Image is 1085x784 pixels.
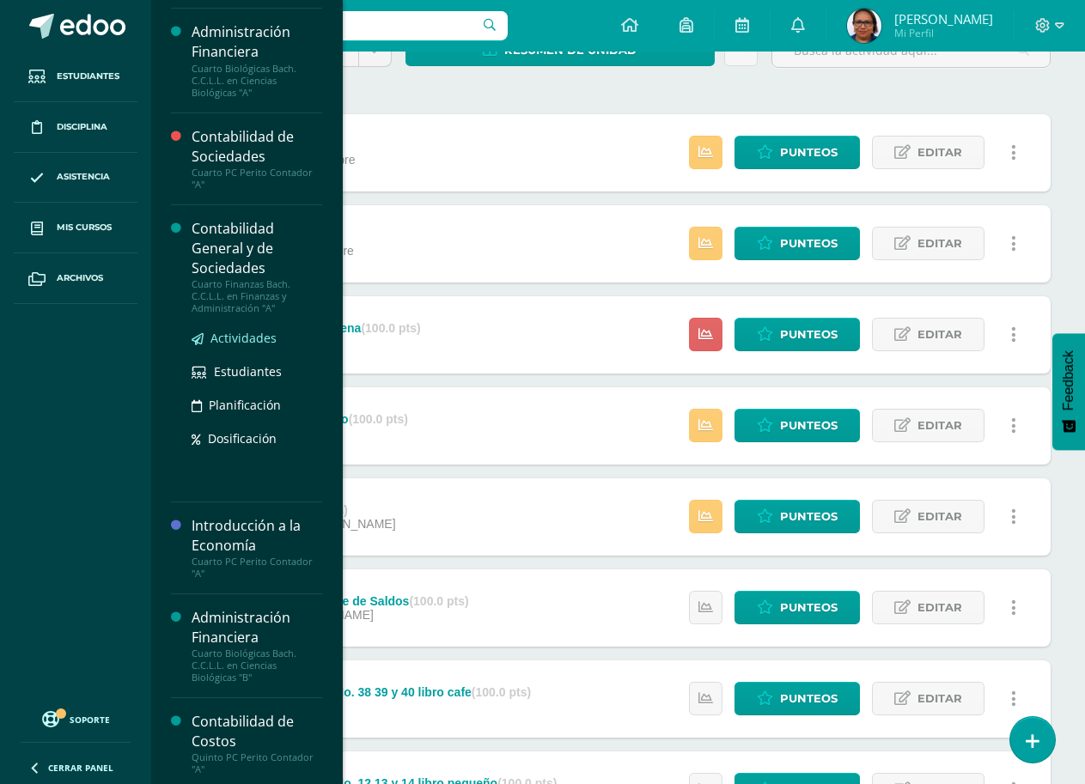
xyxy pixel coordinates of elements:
strong: (100.0 pts) [361,321,420,335]
a: Punteos [735,409,860,442]
span: Planificación [209,397,281,413]
div: Administración Financiera [192,22,322,62]
a: Punteos [735,591,860,624]
a: Contabilidad de CostosQuinto PC Perito Contador "A" [192,712,322,775]
span: Punteos [780,228,838,259]
a: Punteos [735,500,860,533]
div: Contabilidad de Costos [192,712,322,751]
a: Mis cursos [14,203,137,253]
div: Contabilidad de Sociedades [192,127,322,167]
span: Editar [917,501,962,532]
a: Actividades [192,328,322,348]
a: Punteos [735,227,860,260]
span: Punteos [780,137,838,168]
a: Dosificación [192,428,322,448]
span: Mi Perfil [894,26,993,40]
span: Actividades [210,330,277,346]
div: Cuarto PC Perito Contador "A" [192,167,322,191]
a: Punteos [735,682,860,715]
span: Feedback [1061,350,1076,410]
span: Archivos [57,271,103,285]
a: Disciplina [14,102,137,153]
span: Cerrar panel [48,762,113,774]
span: Soporte [70,714,110,726]
a: Estudiantes [192,362,322,381]
div: Quinto PC Perito Contador "A" [192,751,322,775]
div: Cuarto Biológicas Bach. C.C.L.L. en Ciencias Biológicas "B" [192,647,322,684]
span: Disciplina [57,120,107,134]
a: Archivos [14,253,137,304]
span: Editar [917,683,962,714]
div: Introducción a la Economía [192,516,322,556]
a: Contabilidad General y de SociedadesCuarto Finanzas Bach. C.C.L.L. en Finanzas y Administración "A" [192,219,322,314]
span: Estudiantes [57,70,119,83]
a: Asistencia [14,153,137,204]
a: Planificación [192,395,322,415]
a: Soporte [21,707,131,730]
span: Editar [917,410,962,441]
span: Dosificación [208,430,277,447]
div: Cuarto Finanzas Bach. C.C.L.L. en Finanzas y Administración "A" [192,278,322,314]
span: Editar [917,592,962,623]
button: Feedback - Mostrar encuesta [1052,333,1085,450]
span: Editar [917,319,962,350]
span: Punteos [780,592,838,623]
span: [PERSON_NAME] [894,10,993,27]
a: Estudiantes [14,52,137,102]
div: Cuarto PC Perito Contador "A" [192,556,322,580]
span: Asistencia [57,170,110,184]
img: 0db91d0802713074fb0c9de2dd01ee27.png [847,9,881,43]
a: Introducción a la EconomíaCuarto PC Perito Contador "A" [192,516,322,580]
a: Administración FinancieraCuarto Biológicas Bach. C.C.L.L. en Ciencias Biológicas "A" [192,22,322,98]
div: Administración Financiera [192,608,322,647]
span: Estudiantes [214,363,282,380]
a: Punteos [735,318,860,351]
strong: (100.0 pts) [472,685,531,699]
span: Mis cursos [57,221,112,234]
span: Punteos [780,410,838,441]
span: 26 de Septiembre [259,244,354,258]
div: Cuarto Biológicas Bach. C.C.L.L. en Ciencias Biológicas "A" [192,63,322,99]
span: Punteos [780,319,838,350]
span: Editar [917,137,962,168]
a: Punteos [735,136,860,169]
a: Administración FinancieraCuarto Biológicas Bach. C.C.L.L. en Ciencias Biológicas "B" [192,608,322,684]
strong: (100.0 pts) [409,594,468,608]
span: Punteos [780,501,838,532]
a: Contabilidad de SociedadesCuarto PC Perito Contador "A" [192,127,322,191]
span: Punteos [780,683,838,714]
strong: (100.0 pts) [349,412,408,426]
span: Editar [917,228,962,259]
div: Contabilidad General y de Sociedades [192,219,322,278]
div: Sociedades ejercicios No. 38 39 y 40 libro cafe [206,685,531,699]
